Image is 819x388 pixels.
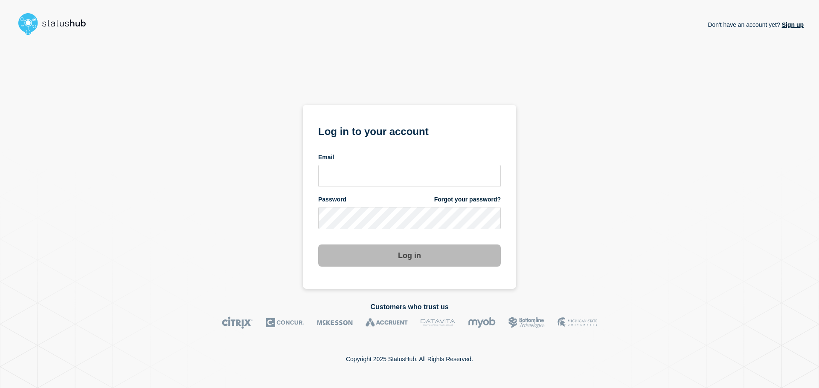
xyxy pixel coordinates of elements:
[366,316,408,329] img: Accruent logo
[318,207,501,229] input: password input
[708,14,804,35] p: Don't have an account yet?
[468,316,496,329] img: myob logo
[318,244,501,267] button: Log in
[15,303,804,311] h2: Customers who trust us
[558,316,597,329] img: MSU logo
[266,316,304,329] img: Concur logo
[318,123,501,138] h1: Log in to your account
[318,153,334,161] span: Email
[222,316,253,329] img: Citrix logo
[421,316,455,329] img: DataVita logo
[318,195,346,204] span: Password
[317,316,353,329] img: McKesson logo
[346,356,473,362] p: Copyright 2025 StatusHub. All Rights Reserved.
[15,10,96,37] img: StatusHub logo
[508,316,545,329] img: Bottomline logo
[434,195,501,204] a: Forgot your password?
[780,21,804,28] a: Sign up
[318,165,501,187] input: email input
